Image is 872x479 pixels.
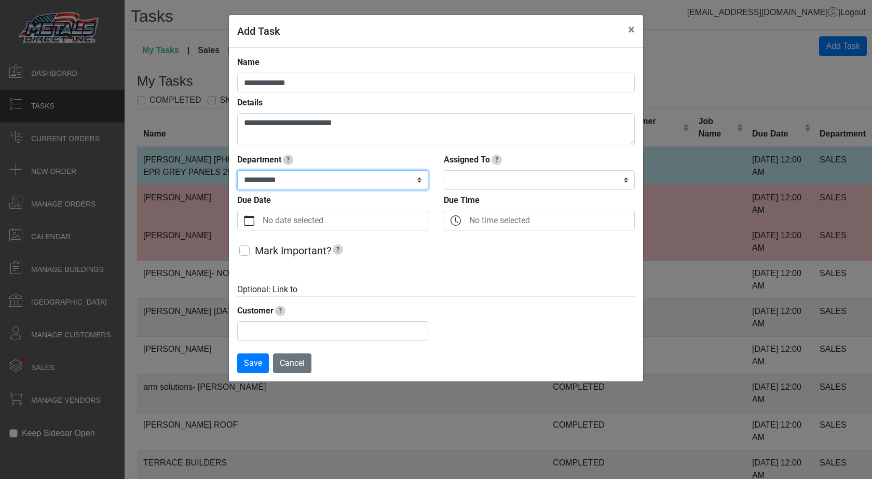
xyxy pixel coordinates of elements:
strong: Assigned To [444,155,490,165]
label: No date selected [261,211,428,230]
strong: Name [237,57,260,67]
span: Marking a task as important will make it show up at the top of task lists [333,244,343,255]
strong: Customer [237,306,274,316]
label: No time selected [467,211,634,230]
label: Mark Important? [255,243,345,258]
span: Save [244,358,262,368]
h5: Add Task [237,23,280,39]
span: Track who this task is assigned to [492,155,502,165]
button: Save [237,353,269,373]
button: clock [444,211,467,230]
button: Cancel [273,353,311,373]
strong: Details [237,98,263,107]
svg: calendar [244,215,254,226]
strong: Due Time [444,195,480,205]
strong: Department [237,155,281,165]
button: Close [620,15,643,44]
button: calendar [238,211,261,230]
span: Start typing to pull up a list of customers. You must select a customer from the list. [275,306,285,316]
strong: Due Date [237,195,271,205]
svg: clock [451,215,461,226]
span: Selecting a department will automatically assign to an employee in that department [283,155,293,165]
div: Optional: Link to [237,283,635,296]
